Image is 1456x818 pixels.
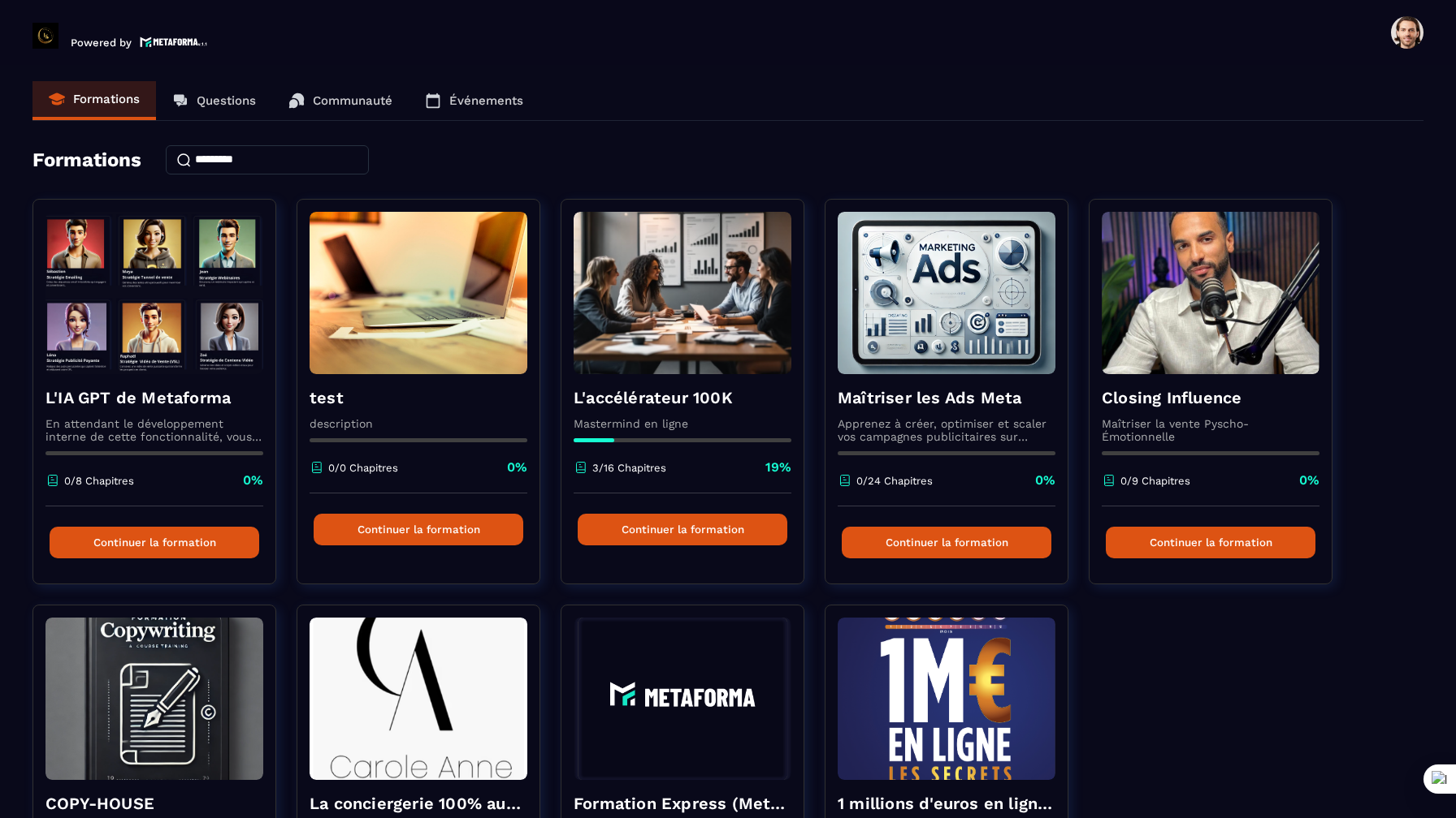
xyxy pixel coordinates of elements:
[561,199,825,605] a: formation-backgroundL'accélérateur 100KMastermind en ligne3/16 Chapitres19%Continuer la formation
[409,81,539,120] a: Événements
[838,212,1055,374] img: formation-background
[1102,212,1319,374] img: formation-background
[592,462,666,474] p: 3/16 Chapitres
[842,527,1051,558] button: Continuer la formation
[310,618,527,780] img: formation-background
[1120,475,1190,487] p: 0/9 Chapitres
[328,462,398,474] p: 0/0 Chapitres
[45,417,263,443] p: En attendant le développement interne de cette fonctionnalité, vous pouvez déjà l’utiliser avec C...
[1035,471,1055,489] p: 0%
[314,514,523,545] button: Continuer la formation
[71,37,132,49] p: Powered by
[856,475,933,487] p: 0/24 Chapitres
[1089,199,1353,605] a: formation-backgroundClosing InfluenceMaîtriser la vente Pyscho-Émotionnelle0/9 Chapitres0%Continu...
[45,618,263,780] img: formation-background
[73,92,140,106] p: Formations
[297,199,561,605] a: formation-backgroundtestdescription0/0 Chapitres0%Continuer la formation
[574,792,791,815] h4: Formation Express (Metaforma)
[838,792,1055,815] h4: 1 millions d'euros en ligne les secrets
[243,471,263,489] p: 0%
[1299,471,1319,489] p: 0%
[197,93,256,108] p: Questions
[32,199,297,605] a: formation-backgroundL'IA GPT de MetaformaEn attendant le développement interne de cette fonctionn...
[313,93,392,108] p: Communauté
[838,618,1055,780] img: formation-background
[64,475,134,487] p: 0/8 Chapitres
[574,417,791,430] p: Mastermind en ligne
[449,93,523,108] p: Événements
[45,792,263,815] h4: COPY-HOUSE
[838,417,1055,443] p: Apprenez à créer, optimiser et scaler vos campagnes publicitaires sur Facebook et Instagram.
[578,514,787,545] button: Continuer la formation
[156,81,272,120] a: Questions
[1106,527,1315,558] button: Continuer la formation
[272,81,409,120] a: Communauté
[574,212,791,374] img: formation-background
[825,199,1089,605] a: formation-backgroundMaîtriser les Ads MetaApprenez à créer, optimiser et scaler vos campagnes pub...
[45,386,263,409] h4: L'IA GPT de Metaforma
[574,618,791,780] img: formation-background
[50,527,259,558] button: Continuer la formation
[838,386,1055,409] h4: Maîtriser les Ads Meta
[45,212,263,374] img: formation-background
[310,792,527,815] h4: La conciergerie 100% automatisée
[310,386,527,409] h4: test
[310,212,527,374] img: formation-background
[507,459,527,476] p: 0%
[574,386,791,409] h4: L'accélérateur 100K
[32,81,156,120] a: Formations
[1102,417,1319,443] p: Maîtriser la vente Pyscho-Émotionnelle
[765,459,791,476] p: 19%
[140,35,208,49] img: logo
[32,23,58,49] img: logo-branding
[1102,386,1319,409] h4: Closing Influence
[32,149,141,171] h4: Formations
[310,417,527,430] p: description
